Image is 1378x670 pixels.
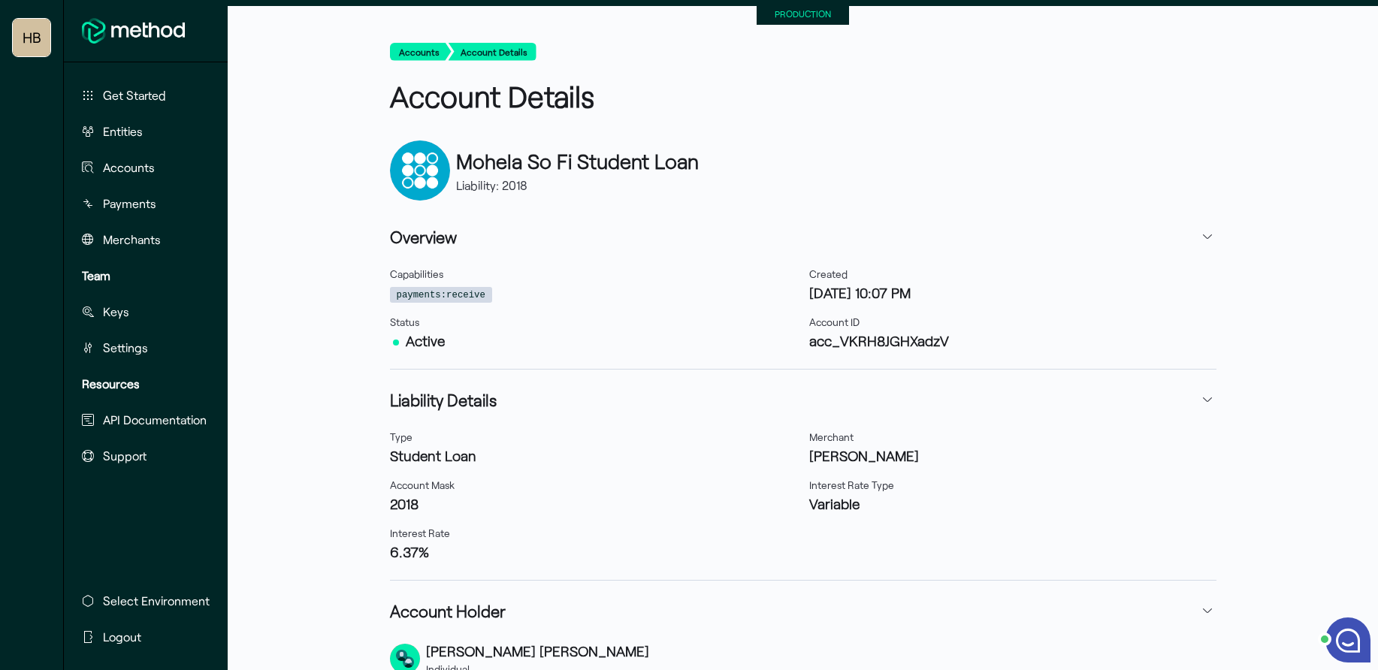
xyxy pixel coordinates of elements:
[390,267,443,280] span: Capabilities
[390,140,450,201] div: Bank
[809,445,1216,466] h3: [PERSON_NAME]
[76,441,213,471] button: Support
[76,297,213,327] button: Keys
[103,592,210,610] span: Select Environment
[103,158,155,177] span: Accounts
[103,231,161,249] span: Merchants
[449,43,536,61] button: Account Details
[390,225,457,249] h3: Overview
[390,287,492,303] span: payments:receive
[809,282,1216,303] h3: [DATE] 10:07 PM
[390,593,1216,629] button: Account Holder
[76,333,213,363] button: Settings
[82,268,110,282] strong: Team
[809,267,848,280] span: Created
[103,447,147,465] span: Support
[103,411,207,429] span: API Documentation
[76,116,213,146] button: Entities
[390,315,419,328] span: Status
[103,303,129,321] span: Keys
[82,376,140,391] strong: Resources
[76,152,213,183] button: Accounts
[809,493,1216,514] h3: Variable
[390,478,455,491] span: Account Mask
[426,641,649,661] h3: [PERSON_NAME] [PERSON_NAME]
[456,178,527,192] span: Liability: 2018
[76,189,213,219] button: Payments
[809,478,894,491] span: Interest Rate Type
[76,622,216,652] button: Logout
[390,599,506,623] h3: Account Holder
[390,430,412,443] span: Type
[103,122,143,140] span: Entities
[390,330,797,351] h3: Active
[390,43,452,61] button: Accounts
[82,18,185,44] img: MethodFi Logo
[390,418,1216,580] div: Liability Details
[390,255,1216,369] div: Overview
[390,219,1216,255] button: Overview
[809,330,1216,351] h3: acc_VKRH8JGHXadzV
[390,527,450,539] span: Interest Rate
[82,267,110,285] span: Team
[13,19,50,56] button: Highway Benefits
[76,586,216,616] button: Select Environment
[103,195,156,213] span: Payments
[397,288,485,302] code: payments:receive
[390,76,797,117] h1: Account Details
[775,8,831,19] small: PRODUCTION
[390,43,1216,64] nav: breadcrumb
[456,146,699,177] h2: Mohela So Fi Student Loan
[76,405,213,435] button: API Documentation
[103,628,141,646] span: Logout
[103,339,148,357] span: Settings
[390,388,497,412] h3: Liability Details
[809,315,860,328] span: Account ID
[390,493,797,514] h3: 2018
[76,225,213,255] button: Merchants
[23,23,41,53] span: HB
[809,430,854,443] span: Merchant
[390,445,797,466] h3: Student Loan
[390,542,797,562] h3: 6.37%
[82,375,140,393] span: Resources
[103,86,166,104] span: Get Started
[76,80,213,110] button: Get Started
[390,382,1216,418] button: Liability Details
